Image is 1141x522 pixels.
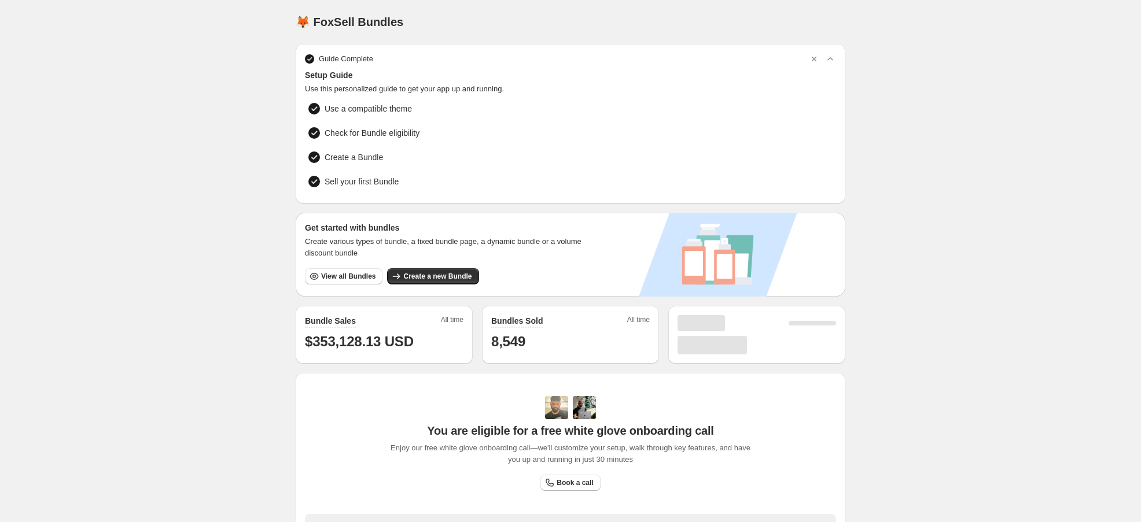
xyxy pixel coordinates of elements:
[321,272,376,281] span: View all Bundles
[491,315,543,327] h2: Bundles Sold
[305,222,592,234] h3: Get started with bundles
[540,475,600,491] a: Book a call
[305,315,356,327] h2: Bundle Sales
[305,236,592,259] span: Create various types of bundle, a fixed bundle page, a dynamic bundle or a volume discount bundle
[325,176,399,187] span: Sell your first Bundle
[557,478,593,487] span: Book a call
[403,272,472,281] span: Create a new Bundle
[319,53,373,65] span: Guide Complete
[627,315,650,328] span: All time
[545,396,568,419] img: Adi
[305,332,463,351] h1: $353,128.13 USD
[305,268,382,284] button: View all Bundles
[427,424,713,438] span: You are eligible for a free white glove onboarding call
[491,332,650,351] h1: 8,549
[385,442,757,465] span: Enjoy our free white glove onboarding call—we'll customize your setup, walk through key features,...
[573,396,596,419] img: Prakhar
[296,15,403,29] h1: 🦊 FoxSell Bundles
[325,151,383,163] span: Create a Bundle
[441,315,463,328] span: All time
[325,103,412,114] span: Use a compatible theme
[325,127,419,139] span: Check for Bundle eligibility
[305,69,836,81] span: Setup Guide
[305,83,836,95] span: Use this personalized guide to get your app up and running.
[387,268,479,284] button: Create a new Bundle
